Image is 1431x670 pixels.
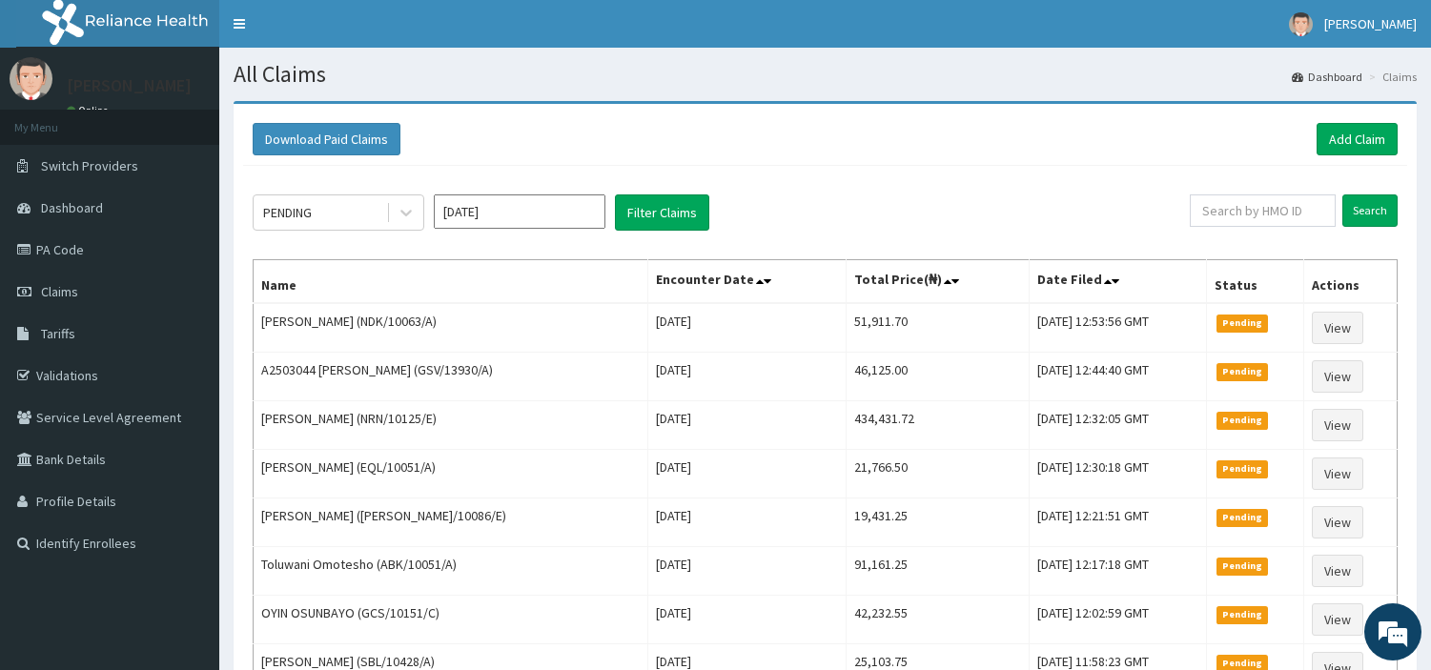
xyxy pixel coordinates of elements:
img: User Image [10,57,52,100]
input: Search by HMO ID [1190,194,1336,227]
button: Download Paid Claims [253,123,400,155]
a: View [1312,457,1363,490]
td: [DATE] 12:30:18 GMT [1030,450,1207,498]
span: Pending [1216,509,1269,526]
span: Pending [1216,606,1269,623]
a: View [1312,555,1363,587]
td: 434,431.72 [846,401,1029,450]
td: [DATE] 12:21:51 GMT [1030,498,1207,547]
p: [PERSON_NAME] [67,77,192,94]
td: [DATE] 12:44:40 GMT [1030,353,1207,401]
span: Pending [1216,363,1269,380]
th: Actions [1303,260,1397,304]
span: Tariffs [41,325,75,342]
td: Toluwani Omotesho (ABK/10051/A) [254,547,648,596]
td: [DATE] [648,450,847,498]
td: 21,766.50 [846,450,1029,498]
a: View [1312,506,1363,538]
a: View [1312,409,1363,441]
span: Claims [41,283,78,300]
h1: All Claims [234,62,1417,87]
td: [DATE] [648,596,847,644]
span: Pending [1216,558,1269,575]
td: [PERSON_NAME] (EQL/10051/A) [254,450,648,498]
td: [DATE] 12:32:05 GMT [1030,401,1207,450]
a: View [1312,603,1363,636]
span: Pending [1216,412,1269,429]
td: 91,161.25 [846,547,1029,596]
img: User Image [1289,12,1313,36]
span: Dashboard [41,199,103,216]
span: Pending [1216,315,1269,332]
th: Name [254,260,648,304]
th: Total Price(₦) [846,260,1029,304]
a: Add Claim [1317,123,1398,155]
td: [PERSON_NAME] (NRN/10125/E) [254,401,648,450]
input: Select Month and Year [434,194,605,229]
td: [DATE] [648,353,847,401]
td: 51,911.70 [846,303,1029,353]
th: Encounter Date [648,260,847,304]
td: 19,431.25 [846,498,1029,547]
div: PENDING [263,203,312,222]
a: Online [67,104,112,117]
input: Search [1342,194,1398,227]
td: [DATE] [648,498,847,547]
td: OYIN OSUNBAYO (GCS/10151/C) [254,596,648,644]
td: [DATE] 12:53:56 GMT [1030,303,1207,353]
td: [PERSON_NAME] ([PERSON_NAME]/10086/E) [254,498,648,547]
a: Dashboard [1292,69,1362,85]
th: Date Filed [1030,260,1207,304]
td: 46,125.00 [846,353,1029,401]
span: [PERSON_NAME] [1324,15,1417,32]
span: Switch Providers [41,157,138,174]
td: [DATE] [648,303,847,353]
a: View [1312,360,1363,393]
a: View [1312,312,1363,344]
td: [DATE] [648,401,847,450]
td: [DATE] 12:02:59 GMT [1030,596,1207,644]
td: [DATE] 12:17:18 GMT [1030,547,1207,596]
td: [PERSON_NAME] (NDK/10063/A) [254,303,648,353]
td: A2503044 [PERSON_NAME] (GSV/13930/A) [254,353,648,401]
li: Claims [1364,69,1417,85]
button: Filter Claims [615,194,709,231]
th: Status [1206,260,1303,304]
td: [DATE] [648,547,847,596]
span: Pending [1216,460,1269,477]
td: 42,232.55 [846,596,1029,644]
